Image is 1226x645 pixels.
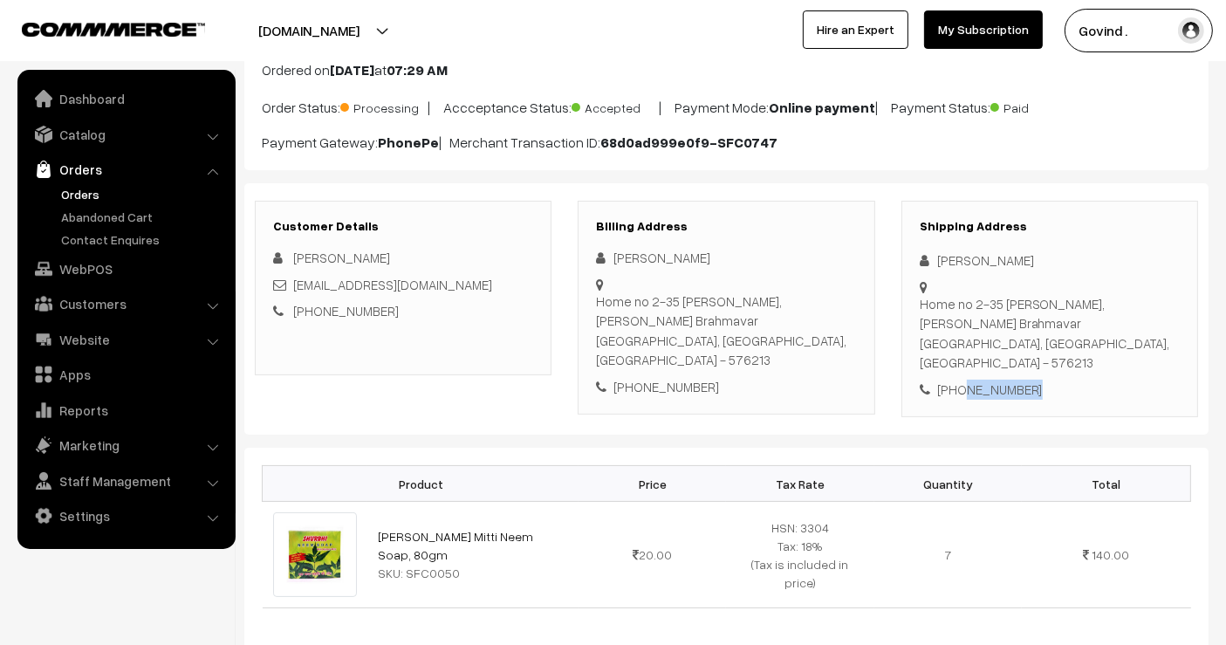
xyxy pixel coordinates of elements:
a: Hire an Expert [803,10,908,49]
a: Marketing [22,429,229,461]
a: Catalog [22,119,229,150]
p: Order Status: | Accceptance Status: | Payment Mode: | Payment Status: [262,94,1191,118]
div: [PHONE_NUMBER] [920,380,1180,400]
span: 7 [944,547,951,562]
span: Paid [990,94,1078,117]
h3: Customer Details [273,219,533,234]
p: Ordered on at [262,59,1191,80]
a: Staff Management [22,465,229,497]
button: Govind . [1065,9,1213,52]
div: [PHONE_NUMBER] [596,377,856,397]
span: Accepted [572,94,659,117]
th: Total [1022,466,1190,502]
b: 68d0ad999e0f9-SFC0747 [600,134,777,151]
a: [PERSON_NAME] Mitti Neem Soap, 80gm [378,529,533,562]
h3: Billing Address [596,219,856,234]
img: surbhi-multani-mitti-neem-soap-80gm.png [273,512,358,597]
a: [PHONE_NUMBER] [293,303,399,319]
b: [DATE] [330,61,374,79]
a: Apps [22,359,229,390]
a: [EMAIL_ADDRESS][DOMAIN_NAME] [293,277,492,292]
span: HSN: 3304 Tax: 18% (Tax is included in price) [752,520,849,590]
img: COMMMERCE [22,23,205,36]
b: 07:29 AM [387,61,448,79]
a: Orders [22,154,229,185]
p: Payment Gateway: | Merchant Transaction ID: [262,132,1191,153]
th: Product [263,466,579,502]
div: Home no 2-35 [PERSON_NAME], [PERSON_NAME] Brahmavar [GEOGRAPHIC_DATA], [GEOGRAPHIC_DATA], [GEOGRA... [920,294,1180,373]
a: My Subscription [924,10,1043,49]
a: Website [22,324,229,355]
a: Orders [57,185,229,203]
a: COMMMERCE [22,17,175,38]
a: Settings [22,500,229,532]
span: [PERSON_NAME] [293,250,390,265]
b: PhonePe [378,134,439,151]
th: Tax Rate [726,466,873,502]
th: Quantity [874,466,1022,502]
div: Home no 2-35 [PERSON_NAME], [PERSON_NAME] Brahmavar [GEOGRAPHIC_DATA], [GEOGRAPHIC_DATA], [GEOGRA... [596,292,856,370]
div: [PERSON_NAME] [920,250,1180,271]
h3: Shipping Address [920,219,1180,234]
img: user [1178,17,1204,44]
b: Online payment [769,99,875,116]
a: WebPOS [22,253,229,285]
a: Customers [22,288,229,319]
div: SKU: SFC0050 [378,564,568,582]
a: Reports [22,395,229,426]
a: Dashboard [22,83,229,114]
span: 20.00 [633,547,672,562]
span: Processing [340,94,428,117]
th: Price [579,466,726,502]
button: [DOMAIN_NAME] [197,9,421,52]
div: [PERSON_NAME] [596,248,856,268]
a: Contact Enquires [57,230,229,249]
a: Abandoned Cart [57,208,229,226]
span: 140.00 [1092,547,1129,562]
